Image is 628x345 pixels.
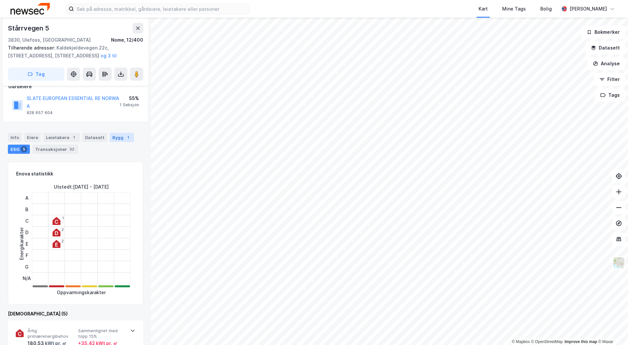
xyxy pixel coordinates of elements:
button: Tag [8,68,64,81]
div: D [23,227,31,238]
img: newsec-logo.f6e21ccffca1b3a03d2d.png [11,3,50,14]
button: Filter [594,73,625,86]
div: 3830, Ulefoss, [GEOGRAPHIC_DATA] [8,36,91,44]
button: Tags [595,89,625,102]
div: [DEMOGRAPHIC_DATA] (5) [8,310,143,318]
div: Kaldekjeldevegen 22c, [STREET_ADDRESS], [STREET_ADDRESS] [8,44,138,60]
div: Kart [479,5,488,13]
span: Tilhørende adresser: [8,45,56,51]
span: Årlig primærenergibehov [28,328,76,339]
div: 1 Seksjon [120,102,139,108]
div: Leietakere [43,133,80,142]
div: Mine Tags [502,5,526,13]
input: Søk på adresse, matrikkel, gårdeiere, leietakere eller personer [74,4,249,14]
div: [PERSON_NAME] [570,5,607,13]
div: Enova statistikk [16,170,53,178]
div: G [23,261,31,273]
div: 5 [21,146,27,152]
div: 928 657 604 [27,110,53,115]
div: 32 [68,146,76,152]
span: Sammenlignet med topp 15% [78,328,126,339]
button: Bokmerker [581,26,625,39]
div: Oppvarmingskarakter [57,289,106,296]
button: Analyse [587,57,625,70]
div: 1 [71,134,77,141]
div: Datasett [82,133,107,142]
div: ESG [8,145,30,154]
div: C [23,215,31,227]
div: 2 [61,228,64,232]
div: E [23,238,31,250]
div: 55% [120,94,139,102]
div: Stårrvegen 5 [8,23,51,33]
a: Mapbox [512,339,530,344]
div: Gårdeiere [8,83,143,91]
div: 1 [125,134,131,141]
div: Eiere [24,133,41,142]
div: Bolig [540,5,552,13]
div: B [23,204,31,215]
div: F [23,250,31,261]
div: A [23,192,31,204]
img: Z [613,256,625,269]
iframe: Chat Widget [595,314,628,345]
div: Energikarakter [18,227,26,260]
div: 1 [62,216,64,220]
div: Nome, 12/400 [111,36,143,44]
div: Bygg [110,133,134,142]
div: Kontrollprogram for chat [595,314,628,345]
div: N/A [23,273,31,284]
div: Info [8,133,22,142]
div: 2 [61,239,64,243]
div: Utstedt : [DATE] - [DATE] [54,183,109,191]
a: Improve this map [565,339,597,344]
div: Transaksjoner [33,145,78,154]
button: Datasett [585,41,625,54]
a: OpenStreetMap [531,339,563,344]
